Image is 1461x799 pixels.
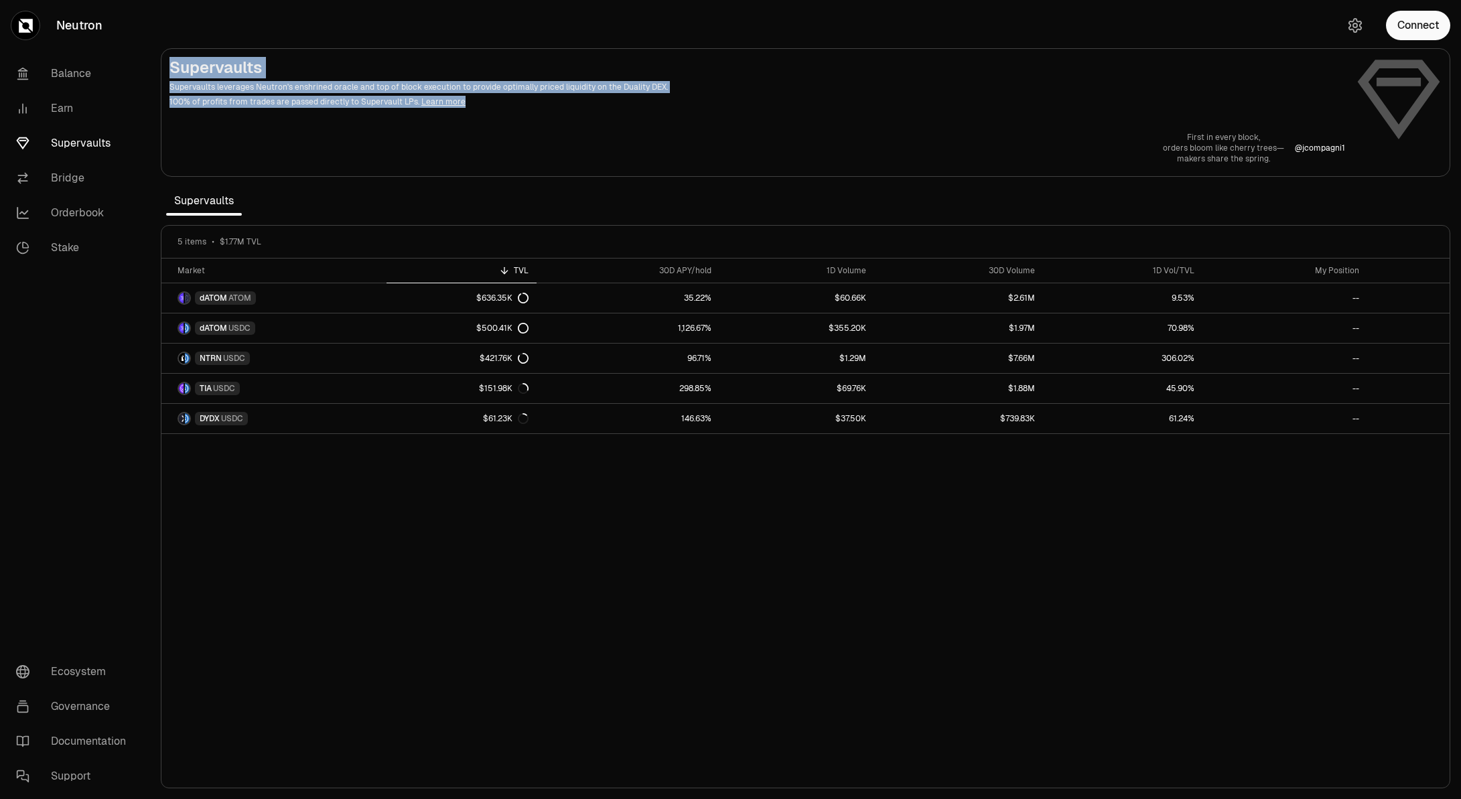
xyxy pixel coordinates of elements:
a: 146.63% [537,404,719,433]
a: 96.71% [537,344,719,373]
a: First in every block,orders bloom like cherry trees—makers share the spring. [1163,132,1284,164]
span: ATOM [228,293,251,303]
img: USDC Logo [185,413,190,424]
span: USDC [223,353,245,364]
span: DYDX [200,413,220,424]
a: $421.76K [387,344,537,373]
span: USDC [213,383,235,394]
div: 30D Volume [882,265,1036,276]
a: 306.02% [1043,344,1202,373]
div: 30D APY/hold [545,265,711,276]
div: $151.98K [479,383,529,394]
a: 61.24% [1043,404,1202,433]
a: dATOM LogoUSDC LogodATOMUSDC [161,313,387,343]
p: @ jcompagni1 [1295,143,1345,153]
button: Connect [1386,11,1450,40]
a: $60.66K [719,283,874,313]
img: ATOM Logo [185,293,190,303]
a: 298.85% [537,374,719,403]
a: $2.61M [874,283,1044,313]
div: $636.35K [476,293,529,303]
div: $500.41K [476,323,529,334]
a: Earn [5,91,145,126]
div: Market [178,265,378,276]
a: @jcompagni1 [1295,143,1345,153]
a: TIA LogoUSDC LogoTIAUSDC [161,374,387,403]
a: $355.20K [719,313,874,343]
span: dATOM [200,323,227,334]
a: 1,126.67% [537,313,719,343]
a: DYDX LogoUSDC LogoDYDXUSDC [161,404,387,433]
span: Supervaults [166,188,242,214]
span: $1.77M TVL [220,236,261,247]
span: 5 items [178,236,206,247]
img: DYDX Logo [179,413,184,424]
a: $151.98K [387,374,537,403]
a: $636.35K [387,283,537,313]
img: dATOM Logo [179,323,184,334]
div: $61.23K [483,413,529,424]
a: $61.23K [387,404,537,433]
img: USDC Logo [185,323,190,334]
div: My Position [1210,265,1359,276]
a: $1.97M [874,313,1044,343]
p: Supervaults leverages Neutron's enshrined oracle and top of block execution to provide optimally ... [169,81,1345,93]
a: $739.83K [874,404,1044,433]
a: Balance [5,56,145,91]
span: USDC [221,413,243,424]
a: 45.90% [1043,374,1202,403]
a: Governance [5,689,145,724]
a: $500.41K [387,313,537,343]
div: $421.76K [480,353,529,364]
a: -- [1202,404,1367,433]
a: $1.88M [874,374,1044,403]
a: 9.53% [1043,283,1202,313]
a: 70.98% [1043,313,1202,343]
p: 100% of profits from trades are passed directly to Supervault LPs. [169,96,1345,108]
a: $37.50K [719,404,874,433]
img: NTRN Logo [179,353,184,364]
a: Support [5,759,145,794]
span: TIA [200,383,212,394]
img: USDC Logo [185,383,190,394]
div: TVL [395,265,529,276]
a: NTRN LogoUSDC LogoNTRNUSDC [161,344,387,373]
img: dATOM Logo [179,293,184,303]
a: 35.22% [537,283,719,313]
p: First in every block, [1163,132,1284,143]
span: NTRN [200,353,222,364]
img: TIA Logo [179,383,184,394]
a: Stake [5,230,145,265]
a: -- [1202,283,1367,313]
a: $69.76K [719,374,874,403]
a: Learn more [421,96,466,107]
span: USDC [228,323,251,334]
a: $7.66M [874,344,1044,373]
img: USDC Logo [185,353,190,364]
a: $1.29M [719,344,874,373]
a: Supervaults [5,126,145,161]
div: 1D Volume [727,265,866,276]
a: Ecosystem [5,654,145,689]
div: 1D Vol/TVL [1051,265,1194,276]
span: dATOM [200,293,227,303]
a: -- [1202,374,1367,403]
a: Orderbook [5,196,145,230]
p: orders bloom like cherry trees— [1163,143,1284,153]
p: makers share the spring. [1163,153,1284,164]
a: -- [1202,344,1367,373]
a: Bridge [5,161,145,196]
a: -- [1202,313,1367,343]
h2: Supervaults [169,57,1345,78]
a: Documentation [5,724,145,759]
a: dATOM LogoATOM LogodATOMATOM [161,283,387,313]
